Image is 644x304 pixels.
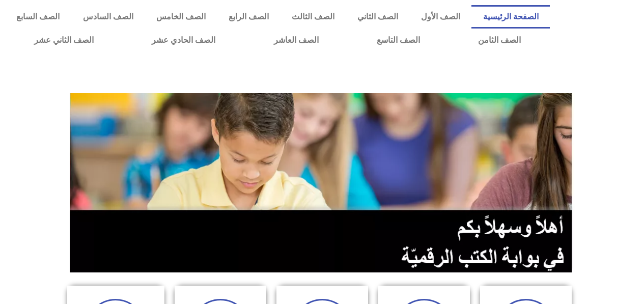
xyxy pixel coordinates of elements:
[348,29,449,52] a: الصف التاسع
[280,5,346,29] a: الصف الثالث
[346,5,409,29] a: الصف الثاني
[145,5,217,29] a: الصف الخامس
[471,5,550,29] a: الصفحة الرئيسية
[449,29,550,52] a: الصف الثامن
[5,29,123,52] a: الصف الثاني عشر
[71,5,145,29] a: الصف السادس
[409,5,471,29] a: الصف الأول
[217,5,280,29] a: الصف الرابع
[5,5,71,29] a: الصف السابع
[123,29,244,52] a: الصف الحادي عشر
[245,29,348,52] a: الصف العاشر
